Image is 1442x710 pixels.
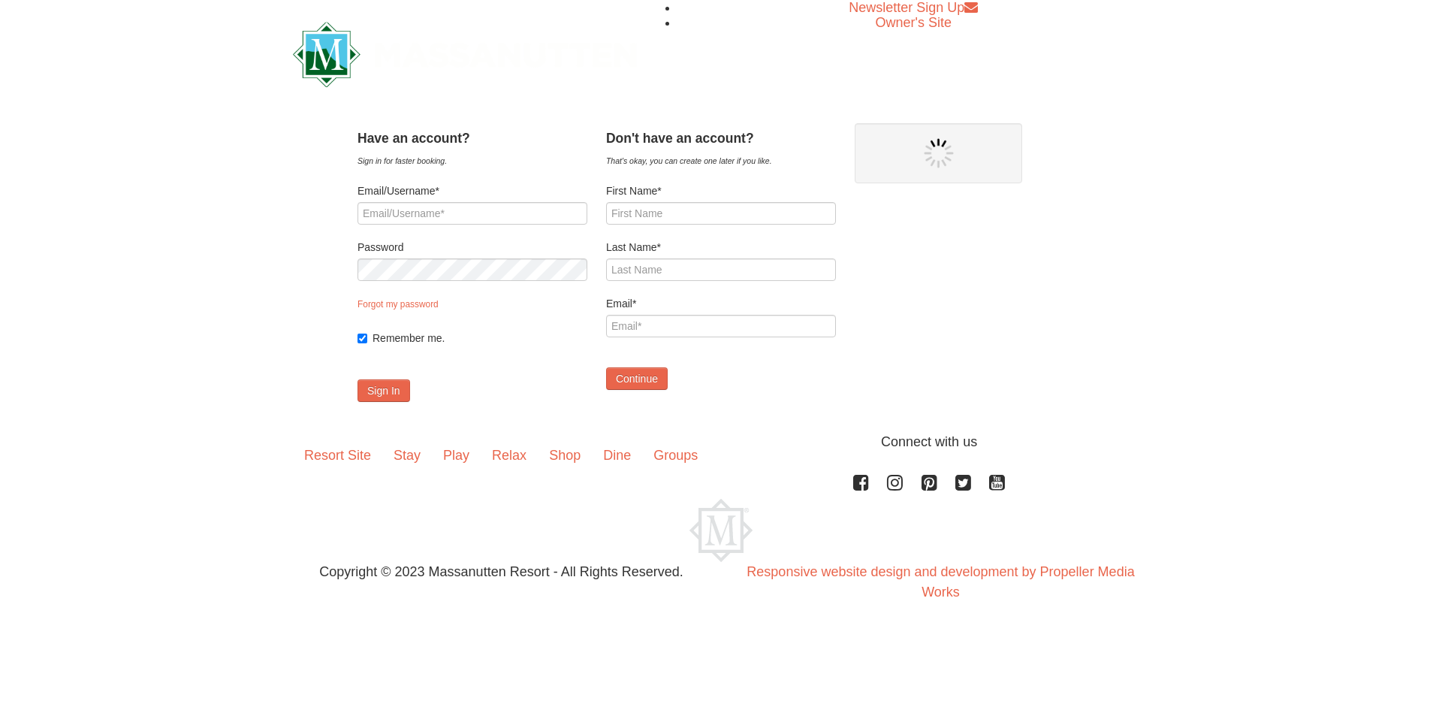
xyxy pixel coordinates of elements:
h4: Have an account? [357,131,587,146]
input: Last Name [606,258,836,281]
a: Resort Site [293,432,382,479]
a: Forgot my password [357,299,439,310]
input: First Name [606,202,836,225]
a: Play [432,432,481,479]
p: Copyright © 2023 Massanutten Resort - All Rights Reserved. [282,562,721,582]
div: Sign in for faster booking. [357,153,587,168]
h4: Don't have an account? [606,131,836,146]
a: Stay [382,432,432,479]
label: Email* [606,296,836,311]
a: Groups [642,432,709,479]
a: Owner's Site [876,15,952,30]
img: Massanutten Resort Logo [293,22,637,87]
label: Email/Username* [357,183,587,198]
button: Continue [606,367,668,390]
label: Password [357,240,587,255]
input: Email* [606,315,836,337]
a: Responsive website design and development by Propeller Media Works [747,564,1134,600]
label: Remember me. [373,331,587,346]
img: wait gif [924,138,954,168]
label: First Name* [606,183,836,198]
a: Dine [592,432,642,479]
button: Sign In [357,379,410,402]
input: Email/Username* [357,202,587,225]
a: Massanutten Resort [293,35,637,70]
p: Connect with us [293,432,1149,452]
a: Shop [538,432,592,479]
label: Last Name* [606,240,836,255]
img: Massanutten Resort Logo [689,499,753,562]
div: That's okay, you can create one later if you like. [606,153,836,168]
a: Relax [481,432,538,479]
